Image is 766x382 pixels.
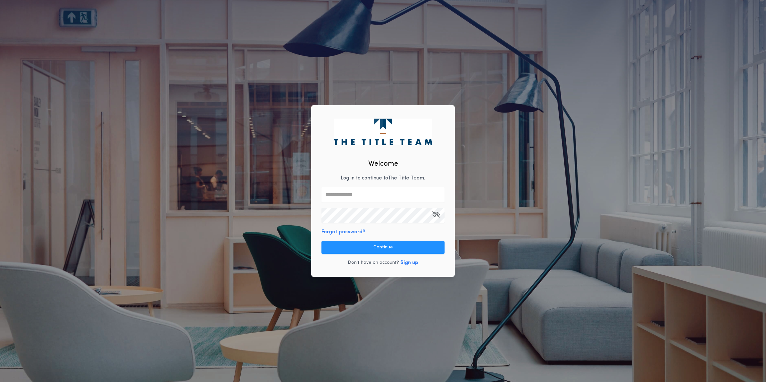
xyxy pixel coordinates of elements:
img: logo [334,119,432,145]
button: Continue [321,241,445,254]
h2: Welcome [368,159,398,169]
button: Sign up [400,259,418,267]
button: Forgot password? [321,228,365,236]
p: Log in to continue to The Title Team . [341,174,425,182]
p: Don't have an account? [348,260,399,266]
